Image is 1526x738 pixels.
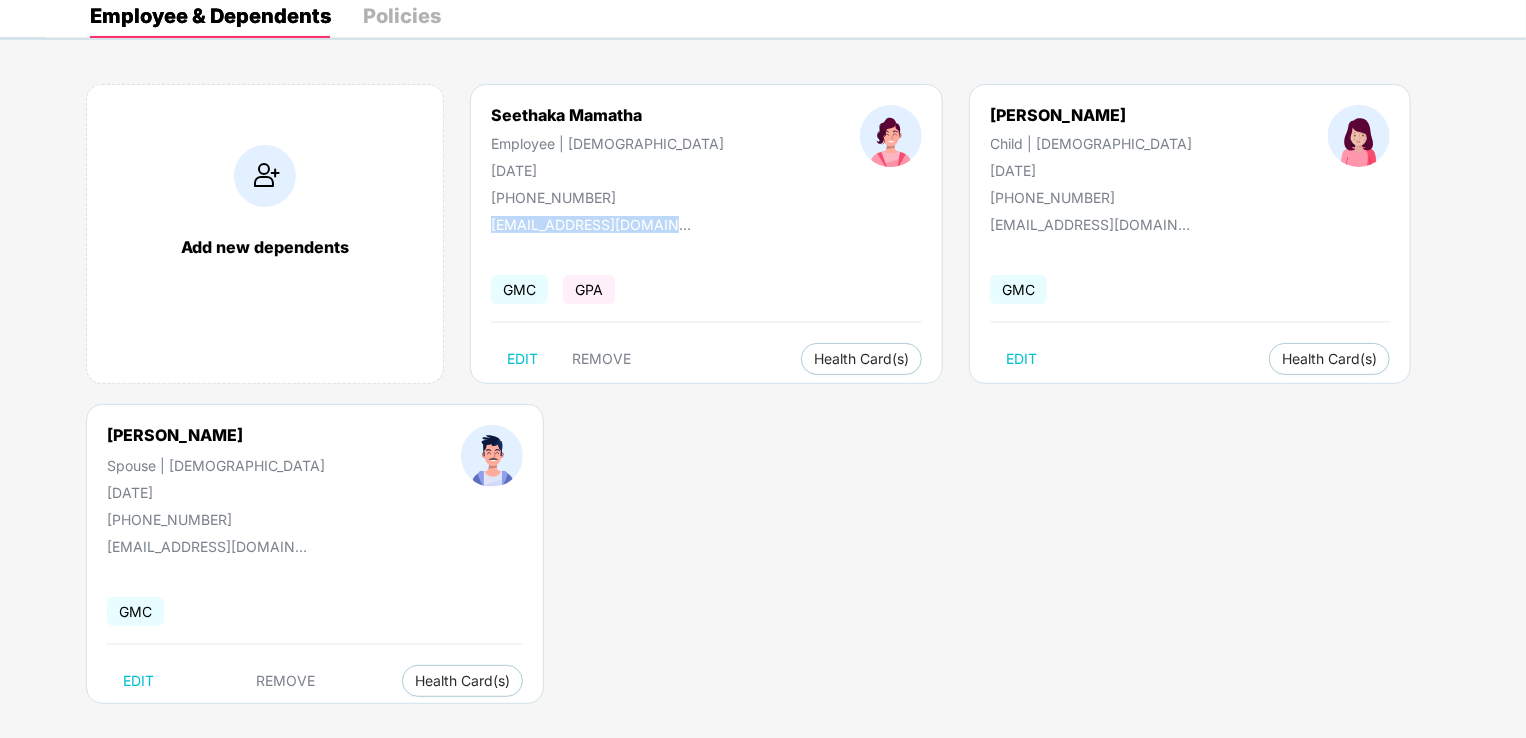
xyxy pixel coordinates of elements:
button: REMOVE [241,665,332,697]
img: profileImage [1328,105,1390,167]
div: Employee | [DEMOGRAPHIC_DATA] [491,135,724,152]
button: REMOVE [556,343,647,375]
span: Health Card(s) [814,354,909,364]
div: Add new dependents [107,237,423,257]
div: [DATE] [491,162,724,179]
div: [EMAIL_ADDRESS][DOMAIN_NAME] [990,216,1190,233]
img: addIcon [234,145,296,207]
div: [PHONE_NUMBER] [107,511,325,528]
div: [PERSON_NAME] [990,105,1192,125]
button: EDIT [107,665,170,697]
div: Policies [363,6,441,26]
div: [EMAIL_ADDRESS][DOMAIN_NAME] [107,538,307,555]
span: EDIT [1006,351,1037,367]
div: [EMAIL_ADDRESS][DOMAIN_NAME] [491,216,691,233]
div: Spouse | [DEMOGRAPHIC_DATA] [107,457,325,474]
span: GMC [491,275,548,304]
div: [PERSON_NAME] [107,425,243,445]
div: [PHONE_NUMBER] [491,189,724,206]
span: Health Card(s) [415,676,510,686]
button: EDIT [990,343,1053,375]
span: GPA [563,275,615,304]
div: [DATE] [990,162,1192,179]
span: EDIT [507,351,538,367]
div: [PHONE_NUMBER] [990,189,1192,206]
span: Health Card(s) [1282,354,1377,364]
img: profileImage [461,425,523,487]
button: Health Card(s) [402,665,523,697]
button: Health Card(s) [1269,343,1390,375]
span: GMC [107,597,164,626]
button: Health Card(s) [801,343,922,375]
img: profileImage [860,105,922,167]
div: Child | [DEMOGRAPHIC_DATA] [990,135,1192,152]
span: REMOVE [572,351,631,367]
span: EDIT [123,673,154,689]
div: [DATE] [107,484,325,501]
button: EDIT [491,343,554,375]
span: REMOVE [257,673,316,689]
div: Employee & Dependents [90,6,331,26]
span: GMC [990,275,1047,304]
div: Seethaka Mamatha [491,105,724,125]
